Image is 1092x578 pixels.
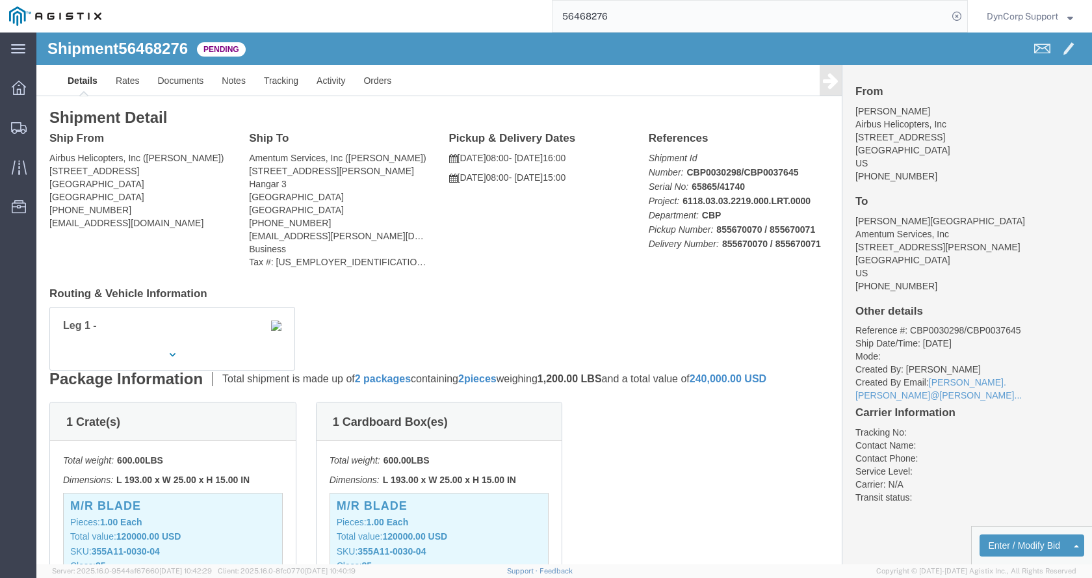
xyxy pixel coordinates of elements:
input: Search for shipment number, reference number [552,1,948,32]
span: Copyright © [DATE]-[DATE] Agistix Inc., All Rights Reserved [876,566,1076,577]
a: Support [507,567,539,575]
a: Feedback [539,567,573,575]
iframe: FS Legacy Container [36,33,1092,564]
img: logo [9,7,101,26]
span: Server: 2025.16.0-9544af67660 [52,567,212,575]
span: DynCorp Support [987,9,1058,23]
button: DynCorp Support [986,8,1074,24]
span: [DATE] 10:42:29 [159,567,212,575]
span: [DATE] 10:40:19 [305,567,356,575]
span: Client: 2025.16.0-8fc0770 [218,567,356,575]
